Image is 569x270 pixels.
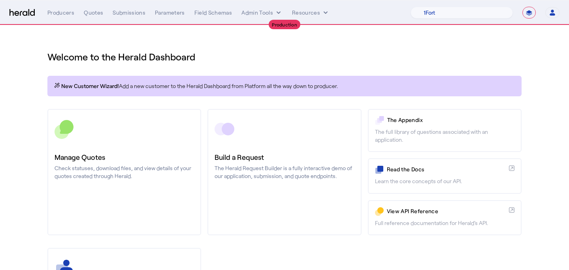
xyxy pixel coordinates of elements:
[155,9,185,17] div: Parameters
[215,164,354,180] p: The Herald Request Builder is a fully interactive demo of our application, submission, and quote ...
[54,82,515,90] p: Add a new customer to the Herald Dashboard from Platform all the way down to producer.
[47,109,201,235] a: Manage QuotesCheck statuses, download files, and view details of your quotes created through Herald.
[387,207,506,215] p: View API Reference
[9,9,35,17] img: Herald Logo
[368,158,522,193] a: Read the DocsLearn the core concepts of our API.
[375,219,514,227] p: Full reference documentation for Herald's API.
[84,9,103,17] div: Quotes
[47,9,74,17] div: Producers
[215,152,354,163] h3: Build a Request
[292,9,330,17] button: Resources dropdown menu
[375,177,514,185] p: Learn the core concepts of our API.
[61,82,119,90] span: New Customer Wizard!
[113,9,145,17] div: Submissions
[375,128,514,144] p: The full library of questions associated with an application.
[55,164,194,180] p: Check statuses, download files, and view details of your quotes created through Herald.
[194,9,232,17] div: Field Schemas
[269,20,300,29] div: Production
[368,109,522,152] a: The AppendixThe full library of questions associated with an application.
[387,116,514,124] p: The Appendix
[387,165,506,173] p: Read the Docs
[47,51,522,63] h1: Welcome to the Herald Dashboard
[241,9,283,17] button: internal dropdown menu
[207,109,361,235] a: Build a RequestThe Herald Request Builder is a fully interactive demo of our application, submiss...
[368,200,522,235] a: View API ReferenceFull reference documentation for Herald's API.
[55,152,194,163] h3: Manage Quotes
